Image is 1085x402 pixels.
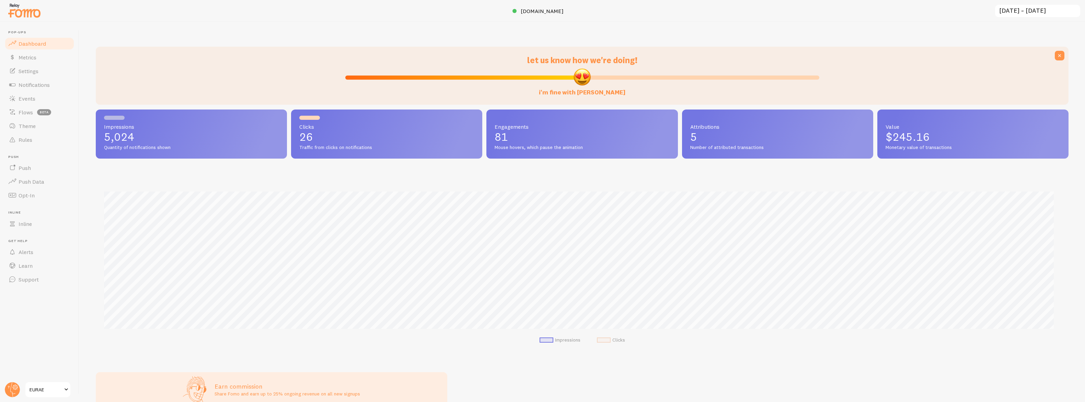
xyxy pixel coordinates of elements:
span: Flows [19,109,33,116]
p: 5 [690,131,865,142]
p: 26 [299,131,474,142]
a: Dashboard [4,37,75,50]
span: Impressions [104,124,279,129]
a: Opt-In [4,188,75,202]
span: Inline [19,220,32,227]
a: EURAE [25,381,71,398]
span: Push [8,155,75,159]
p: 5,024 [104,131,279,142]
li: Clicks [597,337,625,343]
span: Engagements [495,124,669,129]
span: Monetary value of transactions [886,145,1060,151]
span: Traffic from clicks on notifications [299,145,474,151]
span: $245.16 [886,130,930,143]
a: Events [4,92,75,105]
span: Inline [8,210,75,215]
img: fomo-relay-logo-orange.svg [7,2,42,19]
span: Alerts [19,249,33,255]
a: Theme [4,119,75,133]
span: Get Help [8,239,75,243]
a: Settings [4,64,75,78]
a: Alerts [4,245,75,259]
li: Impressions [540,337,580,343]
span: beta [37,109,51,115]
span: Push Data [19,178,44,185]
span: Pop-ups [8,30,75,35]
a: Rules [4,133,75,147]
span: Settings [19,68,38,74]
a: Support [4,273,75,286]
a: Metrics [4,50,75,64]
h3: Earn commission [215,382,360,390]
span: Support [19,276,39,283]
span: Push [19,164,31,171]
span: Dashboard [19,40,46,47]
span: Events [19,95,35,102]
span: Attributions [690,124,865,129]
span: EURAE [30,386,62,394]
span: Rules [19,136,32,143]
span: Value [886,124,1060,129]
a: Push Data [4,175,75,188]
label: i'm fine with [PERSON_NAME] [539,82,625,96]
span: Mouse hovers, which pause the animation [495,145,669,151]
span: Notifications [19,81,50,88]
a: Notifications [4,78,75,92]
p: 81 [495,131,669,142]
a: Inline [4,217,75,231]
a: Learn [4,259,75,273]
span: Learn [19,262,33,269]
p: Share Fomo and earn up to 25% ongoing revenue on all new signups [215,390,360,397]
img: emoji.png [573,68,591,86]
span: Quantity of notifications shown [104,145,279,151]
span: let us know how we're doing! [527,55,637,65]
span: Opt-In [19,192,35,199]
a: Flows beta [4,105,75,119]
span: Metrics [19,54,36,61]
span: Clicks [299,124,474,129]
a: Push [4,161,75,175]
span: Theme [19,123,36,129]
span: Number of attributed transactions [690,145,865,151]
